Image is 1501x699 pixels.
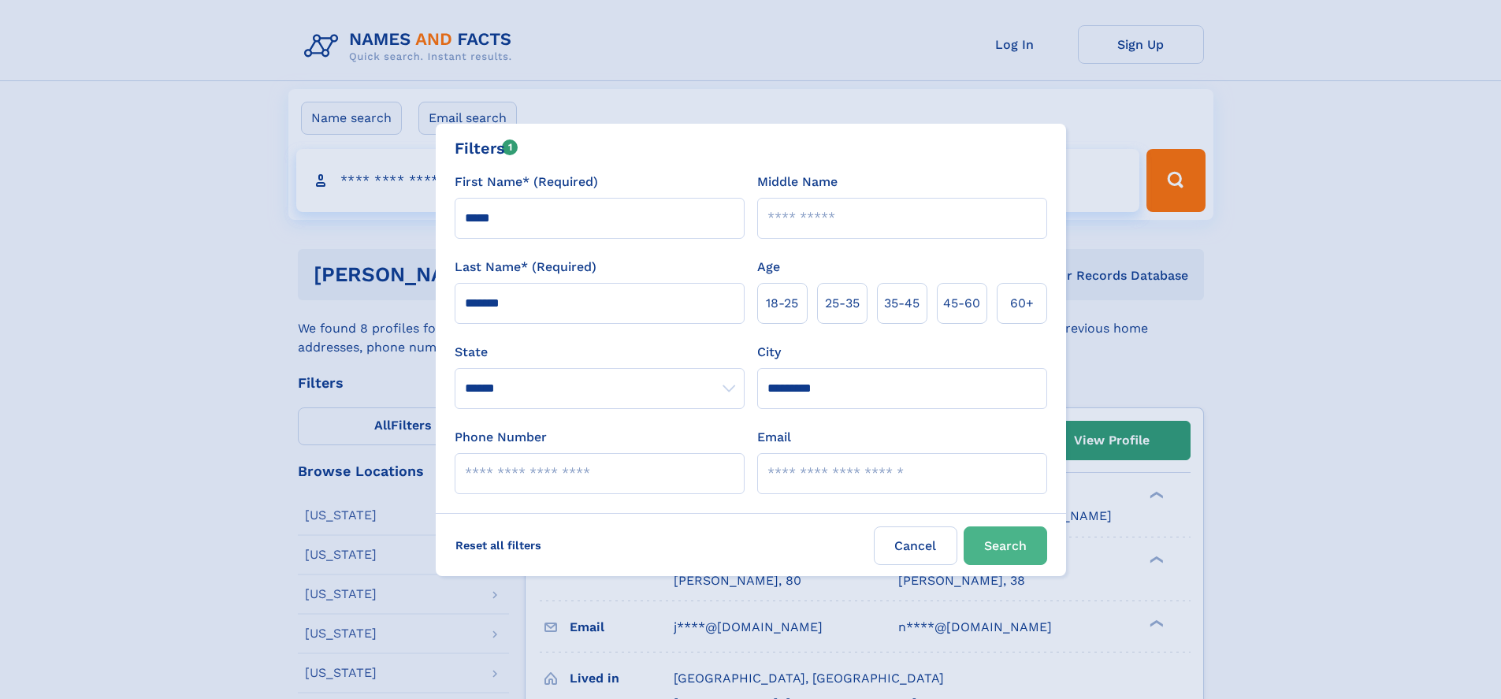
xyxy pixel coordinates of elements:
[884,294,920,313] span: 35‑45
[445,526,552,564] label: Reset all filters
[757,173,838,191] label: Middle Name
[757,258,780,277] label: Age
[455,258,596,277] label: Last Name* (Required)
[874,526,957,565] label: Cancel
[757,343,781,362] label: City
[825,294,860,313] span: 25‑35
[964,526,1047,565] button: Search
[757,428,791,447] label: Email
[455,173,598,191] label: First Name* (Required)
[455,428,547,447] label: Phone Number
[766,294,798,313] span: 18‑25
[1010,294,1034,313] span: 60+
[455,343,745,362] label: State
[943,294,980,313] span: 45‑60
[455,136,518,160] div: Filters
